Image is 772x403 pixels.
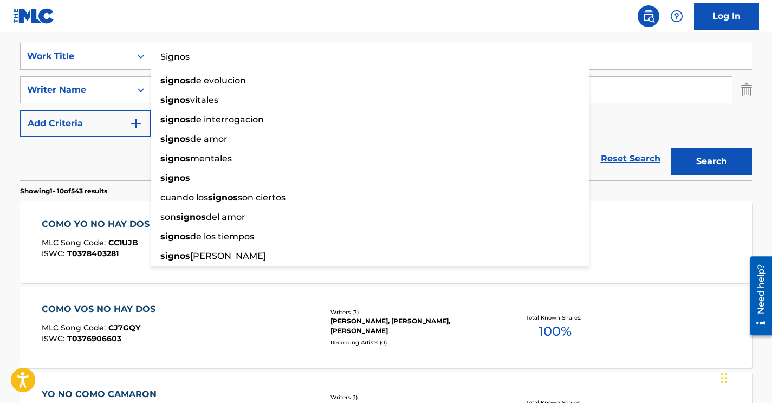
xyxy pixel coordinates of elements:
[176,212,206,222] strong: signos
[190,231,254,242] span: de los tiempos
[42,238,108,248] span: MLC Song Code :
[238,192,286,203] span: son ciertos
[666,5,687,27] div: Help
[160,134,190,144] strong: signos
[108,238,138,248] span: CC1UJB
[160,212,176,222] span: son
[671,148,752,175] button: Search
[670,10,683,23] img: help
[160,95,190,105] strong: signos
[13,8,55,24] img: MLC Logo
[741,76,752,103] img: Delete Criterion
[208,192,238,203] strong: signos
[67,249,119,258] span: T0378403281
[20,201,752,283] a: COMO YO NO HAY DOS CYNH2MLC Song Code:CC1UJBISWC:T0378403281Writers (4)[PERSON_NAME], [PERSON_NAM...
[20,43,752,180] form: Search Form
[42,323,108,333] span: MLC Song Code :
[160,153,190,164] strong: signos
[42,388,162,401] div: YO NO COMO CAMARON
[27,50,125,63] div: Work Title
[190,114,264,125] span: de interrogacion
[129,117,142,130] img: 9d2ae6d4665cec9f34b9.svg
[206,212,245,222] span: del amor
[20,186,107,196] p: Showing 1 - 10 of 543 results
[160,192,208,203] span: cuando los
[721,362,728,394] div: Drag
[190,251,266,261] span: [PERSON_NAME]
[742,252,772,340] iframe: Resource Center
[42,334,67,343] span: ISWC :
[190,134,228,144] span: de amor
[42,303,161,316] div: COMO VOS NO HAY DOS
[190,95,218,105] span: vitales
[20,287,752,368] a: COMO VOS NO HAY DOSMLC Song Code:CJ7GQYISWC:T0376906603Writers (3)[PERSON_NAME], [PERSON_NAME], [...
[638,5,659,27] a: Public Search
[160,231,190,242] strong: signos
[539,322,572,341] span: 100 %
[160,75,190,86] strong: signos
[718,351,772,403] iframe: Chat Widget
[190,153,232,164] span: mentales
[330,316,494,336] div: [PERSON_NAME], [PERSON_NAME], [PERSON_NAME]
[108,323,140,333] span: CJ7GQY
[330,339,494,347] div: Recording Artists ( 0 )
[595,147,666,171] a: Reset Search
[190,75,246,86] span: de evolucion
[27,83,125,96] div: Writer Name
[42,249,67,258] span: ISWC :
[330,393,494,401] div: Writers ( 1 )
[330,308,494,316] div: Writers ( 3 )
[526,314,584,322] p: Total Known Shares:
[20,110,151,137] button: Add Criteria
[160,114,190,125] strong: signos
[160,173,190,183] strong: signos
[694,3,759,30] a: Log In
[67,334,121,343] span: T0376906603
[42,218,189,231] div: COMO YO NO HAY DOS CYNH2
[160,251,190,261] strong: signos
[642,10,655,23] img: search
